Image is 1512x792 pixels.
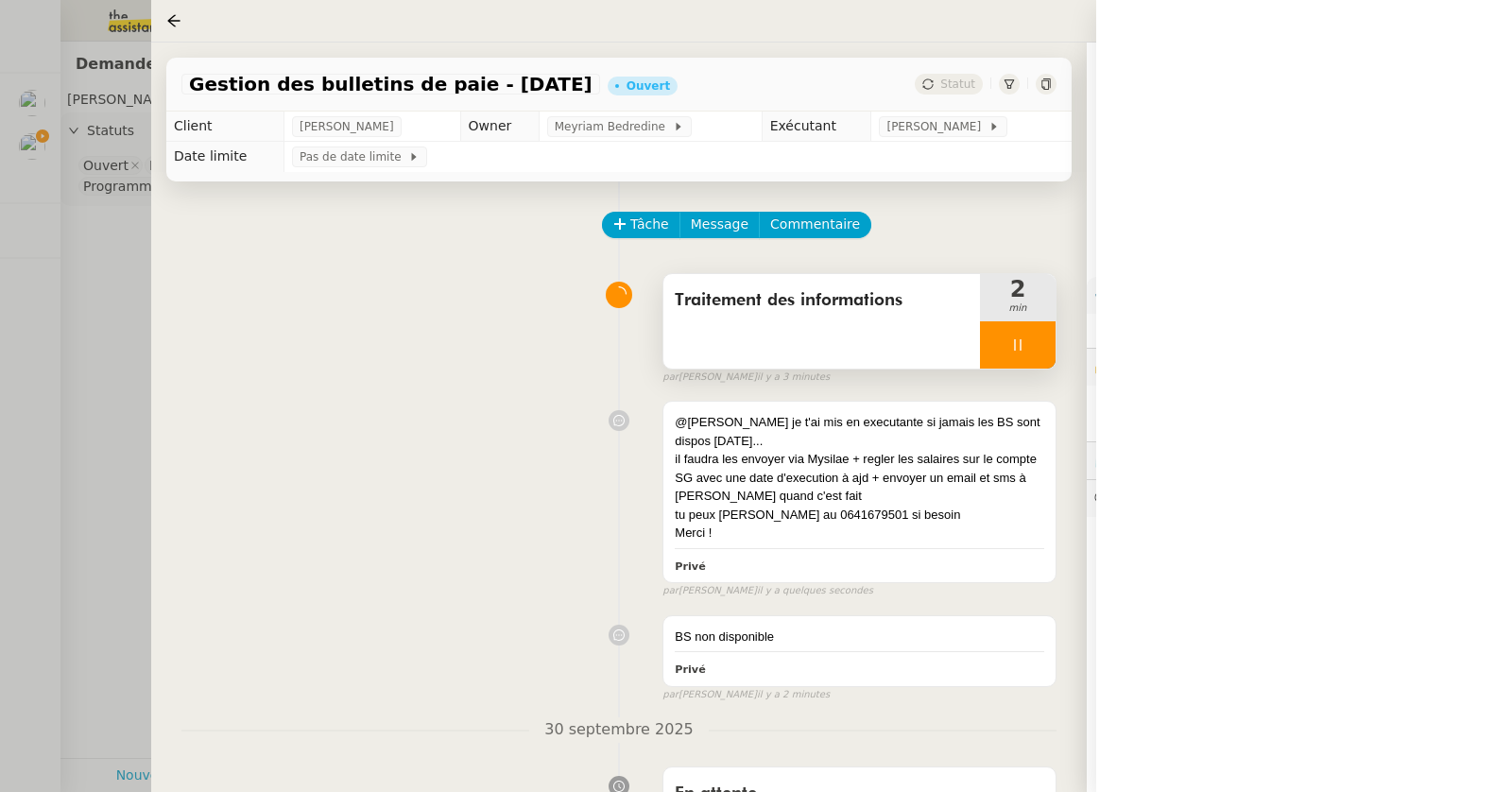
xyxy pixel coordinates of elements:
[757,583,873,599] span: il y a quelques secondes
[1094,453,1225,468] span: ⏲️
[675,413,1044,450] div: @[PERSON_NAME] je t'ai mis en executante si jamais les BS sont dispos [DATE]...
[662,687,679,703] span: par
[1094,356,1217,378] span: 🔐
[662,687,830,703] small: [PERSON_NAME]
[1087,277,1512,314] div: ⚙️Procédures
[1094,284,1193,306] span: ⚙️
[460,112,539,142] td: Owner
[1087,442,1512,479] div: ⏲️Tâches 5:58
[691,214,748,235] span: Message
[770,214,860,235] span: Commentaire
[630,214,669,235] span: Tâche
[980,278,1056,301] span: 2
[166,142,283,172] td: Date limite
[675,524,1044,542] div: Merci !
[662,370,679,386] span: par
[529,717,709,743] span: 30 septembre 2025
[886,117,988,136] span: [PERSON_NAME]
[1087,480,1512,517] div: 💬Commentaires 5
[675,663,705,676] b: Privé
[662,583,873,599] small: [PERSON_NAME]
[675,286,969,315] span: Traitement des informations
[940,77,975,91] span: Statut
[555,117,673,136] span: Meyriam Bedredine
[757,370,830,386] span: il y a 3 minutes
[980,301,1056,317] span: min
[675,628,1044,646] div: BS non disponible
[675,506,1044,525] div: tu peux [PERSON_NAME] au 0641679501 si besoin
[679,212,760,238] button: Message
[189,75,593,94] span: Gestion des bulletins de paie - [DATE]
[1094,491,1249,506] span: 💬
[627,80,670,92] div: Ouvert
[1087,349,1512,386] div: 🔐Données client
[662,370,830,386] small: [PERSON_NAME]
[675,560,705,573] b: Privé
[662,583,679,599] span: par
[757,687,830,703] span: il y a 2 minutes
[602,212,680,238] button: Tâche
[759,212,871,238] button: Commentaire
[300,117,394,136] span: [PERSON_NAME]
[675,450,1044,506] div: il faudra les envoyer via Mysilae + regler les salaires sur le compte SG avec une date d'executio...
[166,112,283,142] td: Client
[300,147,408,166] span: Pas de date limite
[762,112,871,142] td: Exécutant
